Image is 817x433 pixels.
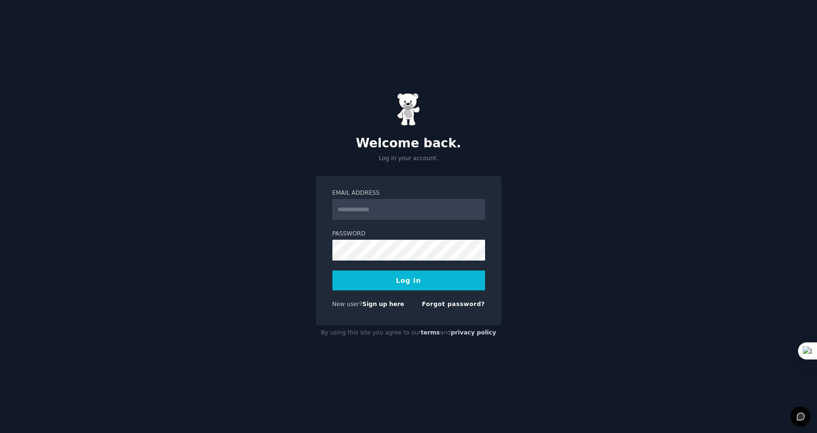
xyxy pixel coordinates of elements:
label: Email Address [332,189,485,198]
span: New user? [332,301,363,307]
div: By using this site you agree to our and [316,325,502,341]
p: Log in your account. [316,154,502,163]
label: Password [332,230,485,238]
a: terms [421,329,440,336]
a: Sign up here [362,301,404,307]
a: privacy policy [451,329,496,336]
h2: Welcome back. [316,136,502,151]
a: Forgot password? [422,301,485,307]
img: Gummy Bear [397,93,421,126]
button: Log In [332,271,485,290]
